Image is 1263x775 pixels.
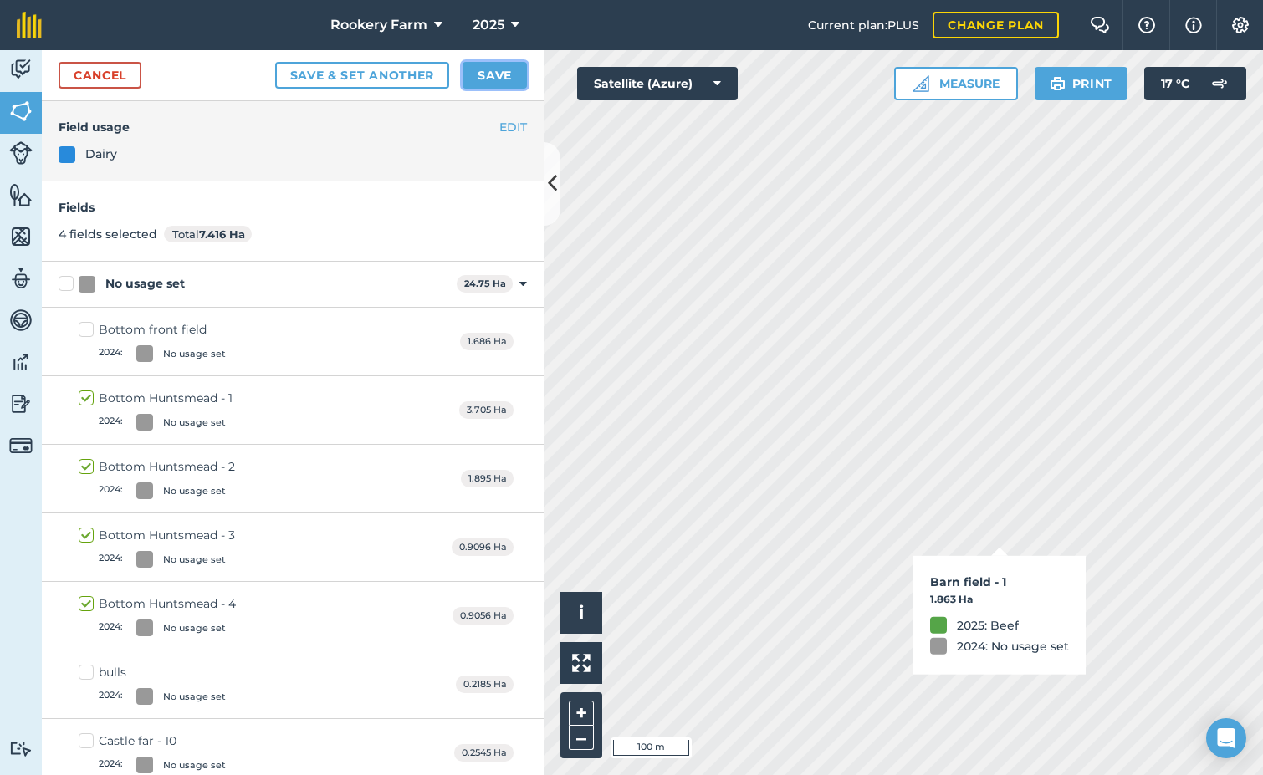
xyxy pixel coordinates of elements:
[808,16,919,34] span: Current plan : PLUS
[454,744,514,762] span: 0.2545 Ha
[99,414,123,431] span: 2024 :
[59,227,157,242] span: 4 fields selected
[473,15,504,35] span: 2025
[99,321,226,339] div: Bottom front field
[499,118,527,136] button: EDIT
[99,390,233,407] div: Bottom Huntsmead - 1
[572,654,591,672] img: Four arrows, one pointing top left, one top right, one bottom right and the last bottom left
[9,182,33,207] img: svg+xml;base64,PHN2ZyB4bWxucz0iaHR0cDovL3d3dy53My5vcmcvMjAwMC9zdmciIHdpZHRoPSI1NiIgaGVpZ2h0PSI2MC...
[9,308,33,333] img: svg+xml;base64,PD94bWwgdmVyc2lvbj0iMS4wIiBlbmNvZGluZz0idXRmLTgiPz4KPCEtLSBHZW5lcmF0b3I6IEFkb2JlIE...
[1161,67,1189,100] span: 17 ° C
[1206,718,1246,758] div: Open Intercom Messenger
[99,551,123,568] span: 2024 :
[163,347,226,361] div: No usage set
[1050,74,1066,94] img: svg+xml;base64,PHN2ZyB4bWxucz0iaHR0cDovL3d3dy53My5vcmcvMjAwMC9zdmciIHdpZHRoPSIxOSIgaGVpZ2h0PSIyNC...
[560,592,602,634] button: i
[1035,67,1128,100] button: Print
[330,15,427,35] span: Rookery Farm
[930,593,973,605] strong: 1.863 Ha
[9,99,33,124] img: svg+xml;base64,PHN2ZyB4bWxucz0iaHR0cDovL3d3dy53My5vcmcvMjAwMC9zdmciIHdpZHRoPSI1NiIgaGVpZ2h0PSI2MC...
[59,118,527,136] h4: Field usage
[163,758,226,772] div: No usage set
[163,690,226,704] div: No usage set
[9,349,33,375] img: svg+xml;base64,PD94bWwgdmVyc2lvbj0iMS4wIiBlbmNvZGluZz0idXRmLTgiPz4KPCEtLSBHZW5lcmF0b3I6IEFkb2JlIE...
[9,141,33,165] img: svg+xml;base64,PD94bWwgdmVyc2lvbj0iMS4wIiBlbmNvZGluZz0idXRmLTgiPz4KPCEtLSBHZW5lcmF0b3I6IEFkb2JlIE...
[99,482,123,499] span: 2024 :
[17,12,42,38] img: fieldmargin Logo
[569,701,594,726] button: +
[579,602,584,623] span: i
[99,732,226,750] div: Castle far - 10
[9,391,33,416] img: svg+xml;base64,PD94bWwgdmVyc2lvbj0iMS4wIiBlbmNvZGluZz0idXRmLTgiPz4KPCEtLSBHZW5lcmF0b3I6IEFkb2JlIE...
[460,333,514,350] span: 1.686 Ha
[9,434,33,457] img: svg+xml;base64,PD94bWwgdmVyc2lvbj0iMS4wIiBlbmNvZGluZz0idXRmLTgiPz4KPCEtLSBHZW5lcmF0b3I6IEFkb2JlIE...
[163,416,226,430] div: No usage set
[459,401,514,419] span: 3.705 Ha
[9,266,33,291] img: svg+xml;base64,PD94bWwgdmVyc2lvbj0iMS4wIiBlbmNvZGluZz0idXRmLTgiPz4KPCEtLSBHZW5lcmF0b3I6IEFkb2JlIE...
[569,726,594,750] button: –
[461,470,514,487] span: 1.895 Ha
[577,67,738,100] button: Satellite (Azure)
[1144,67,1246,100] button: 17 °C
[930,573,1069,591] h3: Barn field - 1
[105,275,185,293] div: No usage set
[99,664,226,681] div: bulls
[464,278,506,289] strong: 24.75 Ha
[9,741,33,757] img: svg+xml;base64,PD94bWwgdmVyc2lvbj0iMS4wIiBlbmNvZGluZz0idXRmLTgiPz4KPCEtLSBHZW5lcmF0b3I6IEFkb2JlIE...
[99,595,236,613] div: Bottom Huntsmead - 4
[275,62,450,89] button: Save & set another
[59,198,527,217] h4: Fields
[199,227,245,241] strong: 7.416 Ha
[163,621,226,635] div: No usage set
[99,757,123,773] span: 2024 :
[456,676,514,693] span: 0.2185 Ha
[99,345,123,362] span: 2024 :
[957,615,1019,634] div: 2025: Beef
[1137,17,1157,33] img: A question mark icon
[452,538,514,556] span: 0.9096 Ha
[453,607,514,625] span: 0.9056 Ha
[99,527,235,544] div: Bottom Huntsmead - 3
[163,553,226,567] div: No usage set
[1230,17,1250,33] img: A cog icon
[99,688,123,705] span: 2024 :
[1203,67,1236,100] img: svg+xml;base64,PD94bWwgdmVyc2lvbj0iMS4wIiBlbmNvZGluZz0idXRmLTgiPz4KPCEtLSBHZW5lcmF0b3I6IEFkb2JlIE...
[1185,15,1202,35] img: svg+xml;base64,PHN2ZyB4bWxucz0iaHR0cDovL3d3dy53My5vcmcvMjAwMC9zdmciIHdpZHRoPSIxNyIgaGVpZ2h0PSIxNy...
[913,75,929,92] img: Ruler icon
[933,12,1059,38] a: Change plan
[85,145,117,163] div: Dairy
[1090,17,1110,33] img: Two speech bubbles overlapping with the left bubble in the forefront
[957,637,1069,655] div: 2024: No usage set
[9,57,33,82] img: svg+xml;base64,PD94bWwgdmVyc2lvbj0iMS4wIiBlbmNvZGluZz0idXRmLTgiPz4KPCEtLSBHZW5lcmF0b3I6IEFkb2JlIE...
[163,484,226,498] div: No usage set
[463,62,527,89] button: Save
[99,458,235,476] div: Bottom Huntsmead - 2
[59,62,141,89] a: Cancel
[894,67,1018,100] button: Measure
[9,224,33,249] img: svg+xml;base64,PHN2ZyB4bWxucz0iaHR0cDovL3d3dy53My5vcmcvMjAwMC9zdmciIHdpZHRoPSI1NiIgaGVpZ2h0PSI2MC...
[164,226,252,242] span: Total
[99,619,123,636] span: 2024 :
